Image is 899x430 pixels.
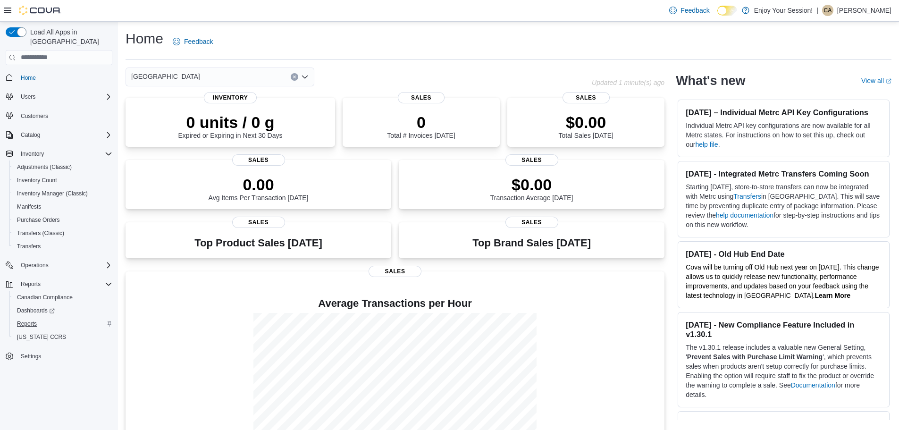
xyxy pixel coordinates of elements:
[17,129,44,141] button: Catalog
[9,160,116,174] button: Adjustments (Classic)
[26,27,112,46] span: Load All Apps in [GEOGRAPHIC_DATA]
[21,131,40,139] span: Catalog
[13,292,76,303] a: Canadian Compliance
[2,278,116,291] button: Reports
[178,113,283,139] div: Expired or Expiring in Next 30 Days
[686,263,879,299] span: Cova will be turning off Old Hub next year on [DATE]. This change allows us to quickly release ne...
[17,350,112,362] span: Settings
[687,353,823,361] strong: Prevent Sales with Purchase Limit Warning
[686,320,882,339] h3: [DATE] - New Compliance Feature Included in v1.30.1
[13,188,112,199] span: Inventory Manager (Classic)
[9,174,116,187] button: Inventory Count
[9,187,116,200] button: Inventory Manager (Classic)
[17,72,112,84] span: Home
[398,92,445,103] span: Sales
[17,148,112,160] span: Inventory
[21,280,41,288] span: Reports
[194,237,322,249] h3: Top Product Sales [DATE]
[2,71,116,84] button: Home
[13,318,41,329] a: Reports
[13,305,59,316] a: Dashboards
[665,1,713,20] a: Feedback
[815,292,850,299] a: Learn More
[717,6,737,16] input: Dark Mode
[861,77,891,84] a: View allExternal link
[716,211,773,219] a: help documentation
[13,331,70,343] a: [US_STATE] CCRS
[369,266,421,277] span: Sales
[17,110,52,122] a: Customers
[13,331,112,343] span: Washington CCRS
[563,92,610,103] span: Sales
[9,213,116,227] button: Purchase Orders
[13,201,112,212] span: Manifests
[2,349,116,363] button: Settings
[17,307,55,314] span: Dashboards
[592,79,664,86] p: Updated 1 minute(s) ago
[17,320,37,328] span: Reports
[232,154,285,166] span: Sales
[232,217,285,228] span: Sales
[695,141,718,148] a: help file
[184,37,213,46] span: Feedback
[9,291,116,304] button: Canadian Compliance
[2,90,116,103] button: Users
[2,128,116,142] button: Catalog
[21,93,35,101] span: Users
[13,292,112,303] span: Canadian Compliance
[791,381,835,389] a: Documentation
[824,5,832,16] span: CA
[13,241,112,252] span: Transfers
[17,260,112,271] span: Operations
[9,330,116,344] button: [US_STATE] CCRS
[133,298,657,309] h4: Average Transactions per Hour
[13,318,112,329] span: Reports
[676,73,745,88] h2: What's new
[13,161,76,173] a: Adjustments (Classic)
[754,5,813,16] p: Enjoy Your Session!
[21,74,36,82] span: Home
[686,249,882,259] h3: [DATE] - Old Hub End Date
[9,304,116,317] a: Dashboards
[387,113,455,139] div: Total # Invoices [DATE]
[13,161,112,173] span: Adjustments (Classic)
[17,203,41,211] span: Manifests
[17,129,112,141] span: Catalog
[13,241,44,252] a: Transfers
[13,214,112,226] span: Purchase Orders
[13,201,45,212] a: Manifests
[178,113,283,132] p: 0 units / 0 g
[490,175,573,194] p: $0.00
[13,228,68,239] a: Transfers (Classic)
[126,29,163,48] h1: Home
[558,113,613,139] div: Total Sales [DATE]
[19,6,61,15] img: Cova
[209,175,309,202] div: Avg Items Per Transaction [DATE]
[686,343,882,399] p: The v1.30.1 release includes a valuable new General Setting, ' ', which prevents sales when produ...
[17,294,73,301] span: Canadian Compliance
[2,109,116,123] button: Customers
[13,305,112,316] span: Dashboards
[209,175,309,194] p: 0.00
[490,175,573,202] div: Transaction Average [DATE]
[21,353,41,360] span: Settings
[686,182,882,229] p: Starting [DATE], store-to-store transfers can now be integrated with Metrc using in [GEOGRAPHIC_D...
[9,317,116,330] button: Reports
[13,214,64,226] a: Purchase Orders
[2,147,116,160] button: Inventory
[6,67,112,388] nav: Complex example
[21,261,49,269] span: Operations
[21,150,44,158] span: Inventory
[17,72,40,84] a: Home
[886,78,891,84] svg: External link
[13,228,112,239] span: Transfers (Classic)
[17,229,64,237] span: Transfers (Classic)
[505,154,558,166] span: Sales
[17,91,39,102] button: Users
[169,32,217,51] a: Feedback
[816,5,818,16] p: |
[837,5,891,16] p: [PERSON_NAME]
[472,237,591,249] h3: Top Brand Sales [DATE]
[822,5,833,16] div: Carrie Anderson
